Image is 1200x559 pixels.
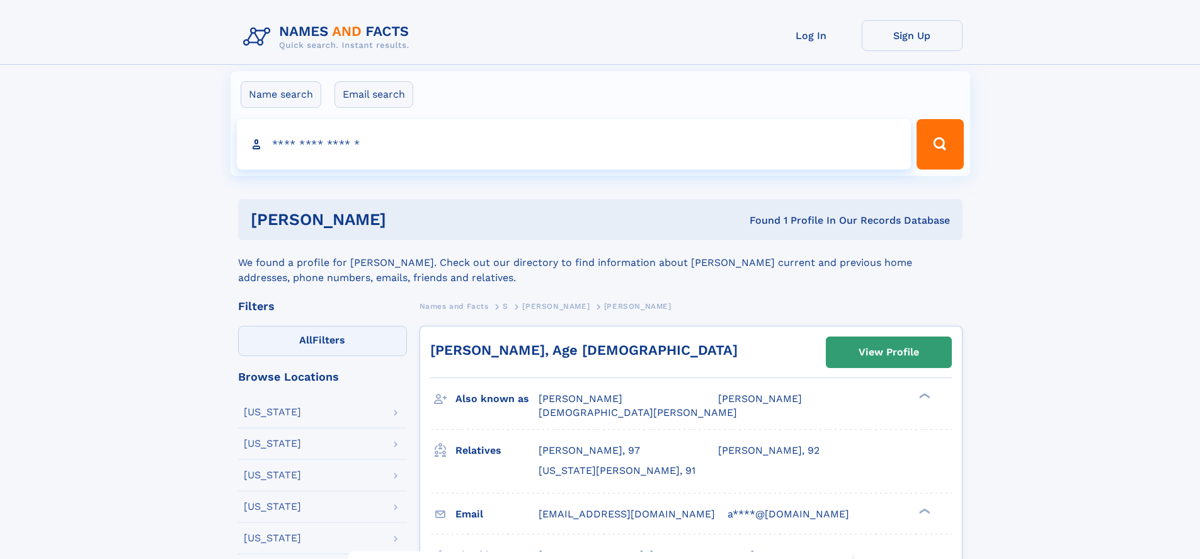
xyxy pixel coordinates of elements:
[539,393,622,405] span: [PERSON_NAME]
[238,371,407,383] div: Browse Locations
[238,326,407,356] label: Filters
[244,533,301,543] div: [US_STATE]
[503,302,508,311] span: S
[916,392,931,400] div: ❯
[430,342,738,358] a: [PERSON_NAME], Age [DEMOGRAPHIC_DATA]
[539,508,715,520] span: [EMAIL_ADDRESS][DOMAIN_NAME]
[244,407,301,417] div: [US_STATE]
[244,470,301,480] div: [US_STATE]
[718,393,802,405] span: [PERSON_NAME]
[522,302,590,311] span: [PERSON_NAME]
[916,507,931,515] div: ❯
[522,298,590,314] a: [PERSON_NAME]
[568,214,950,228] div: Found 1 Profile In Our Records Database
[334,81,413,108] label: Email search
[420,298,489,314] a: Names and Facts
[238,301,407,312] div: Filters
[761,20,862,51] a: Log In
[917,119,963,170] button: Search Button
[539,444,640,458] a: [PERSON_NAME], 97
[244,502,301,512] div: [US_STATE]
[251,212,568,228] h1: [PERSON_NAME]
[299,334,312,346] span: All
[237,119,911,170] input: search input
[455,440,539,461] h3: Relatives
[455,504,539,525] h3: Email
[455,388,539,410] h3: Also known as
[859,338,919,367] div: View Profile
[241,81,321,108] label: Name search
[238,240,963,285] div: We found a profile for [PERSON_NAME]. Check out our directory to find information about [PERSON_N...
[503,298,508,314] a: S
[539,464,695,478] a: [US_STATE][PERSON_NAME], 91
[244,439,301,449] div: [US_STATE]
[718,444,820,458] a: [PERSON_NAME], 92
[238,20,420,54] img: Logo Names and Facts
[862,20,963,51] a: Sign Up
[539,406,737,418] span: [DEMOGRAPHIC_DATA][PERSON_NAME]
[826,337,951,367] a: View Profile
[604,302,671,311] span: [PERSON_NAME]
